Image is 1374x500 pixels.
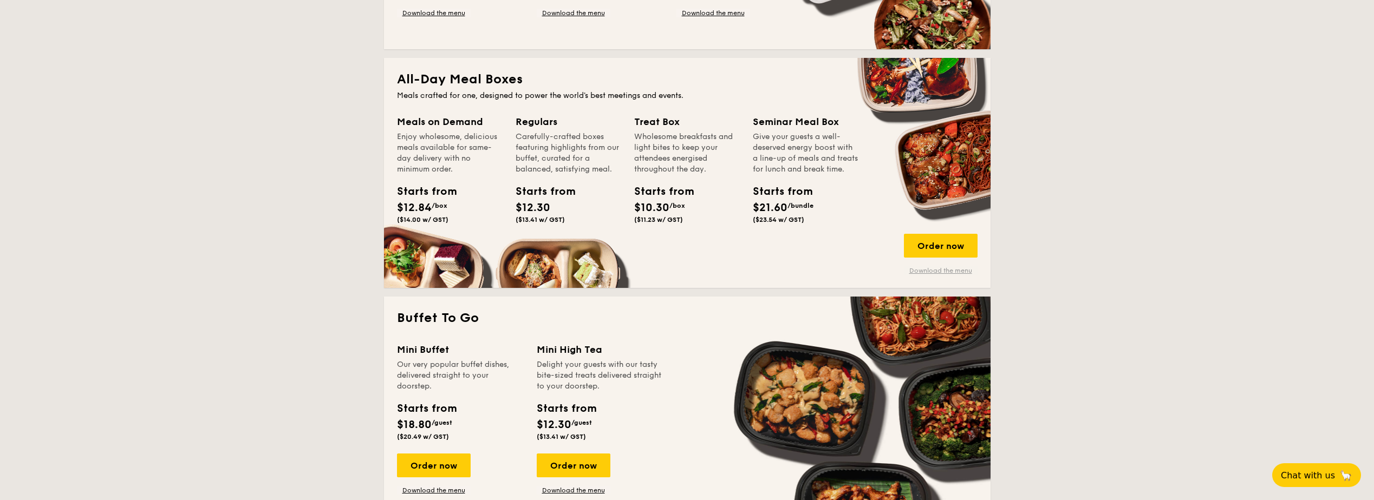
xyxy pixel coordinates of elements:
div: Meals on Demand [397,114,503,129]
span: /guest [571,419,592,426]
div: Regulars [516,114,621,129]
span: /box [669,202,685,209]
span: $12.84 [397,201,432,214]
div: Wholesome breakfasts and light bites to keep your attendees energised throughout the day. [634,131,740,175]
div: Starts from [537,400,596,417]
span: Chat with us [1281,470,1335,481]
span: $12.30 [537,418,571,431]
h2: Buffet To Go [397,310,978,327]
span: ($23.54 w/ GST) [753,216,804,223]
div: Treat Box [634,114,740,129]
span: 🦙 [1339,469,1352,482]
a: Download the menu [904,266,978,275]
span: ($13.41 w/ GST) [537,433,586,440]
span: $12.30 [516,201,550,214]
div: Starts from [634,183,683,200]
div: Starts from [397,400,456,417]
h2: All-Day Meal Boxes [397,71,978,88]
span: $18.80 [397,418,432,431]
span: $10.30 [634,201,669,214]
div: Mini Buffet [397,342,524,357]
span: $21.60 [753,201,787,214]
div: Mini High Tea [537,342,663,357]
span: /bundle [787,202,813,209]
div: Order now [904,234,978,258]
div: Starts from [397,183,446,200]
button: Chat with us🦙 [1272,463,1361,487]
div: Our very popular buffet dishes, delivered straight to your doorstep. [397,359,524,392]
div: Starts from [516,183,564,200]
div: Give your guests a well-deserved energy boost with a line-up of meals and treats for lunch and br... [753,131,858,175]
span: /guest [432,419,452,426]
span: ($11.23 w/ GST) [634,216,683,223]
a: Download the menu [537,9,610,17]
span: /box [432,202,447,209]
div: Delight your guests with our tasty bite-sized treats delivered straight to your doorstep. [537,359,663,392]
span: ($14.00 w/ GST) [397,216,448,223]
span: ($20.49 w/ GST) [397,433,449,440]
div: Seminar Meal Box [753,114,858,129]
a: Download the menu [397,9,471,17]
a: Download the menu [676,9,750,17]
div: Order now [537,453,610,477]
div: Starts from [753,183,802,200]
div: Enjoy wholesome, delicious meals available for same-day delivery with no minimum order. [397,131,503,175]
a: Download the menu [537,486,610,495]
a: Download the menu [397,486,471,495]
div: Carefully-crafted boxes featuring highlights from our buffet, curated for a balanced, satisfying ... [516,131,621,175]
span: ($13.41 w/ GST) [516,216,565,223]
div: Order now [397,453,471,477]
div: Meals crafted for one, designed to power the world's best meetings and events. [397,90,978,101]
